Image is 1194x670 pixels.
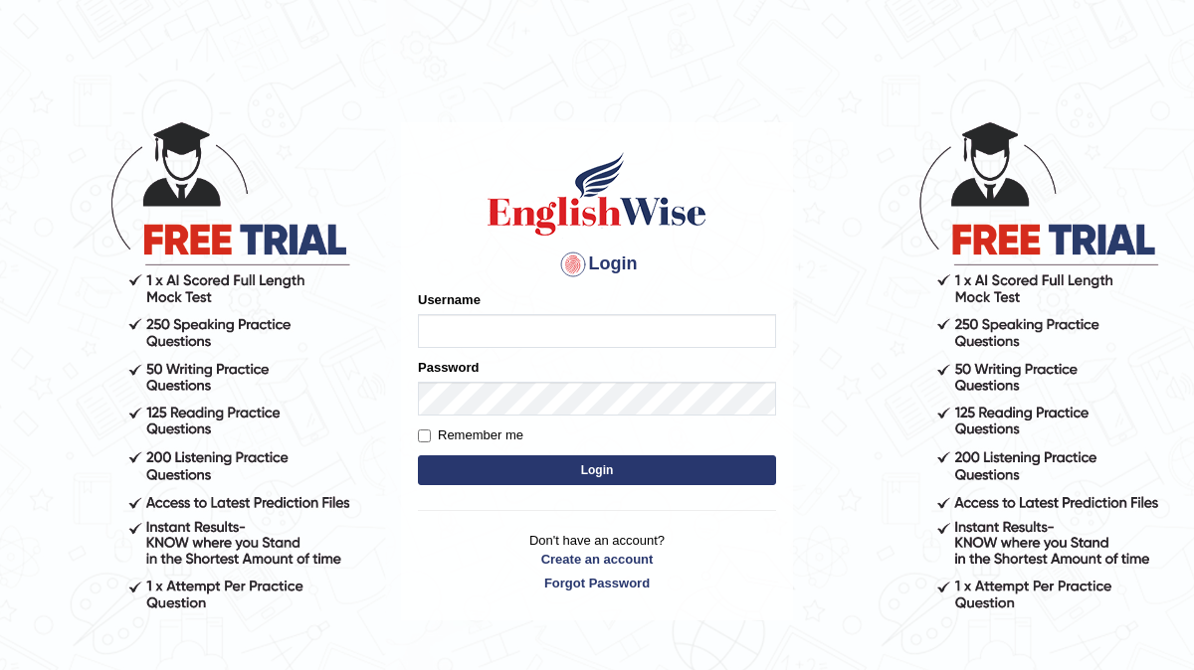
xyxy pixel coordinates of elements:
[418,290,481,309] label: Username
[418,531,776,592] p: Don't have an account?
[418,574,776,592] a: Forgot Password
[418,425,523,445] label: Remember me
[418,550,776,569] a: Create an account
[418,249,776,280] h4: Login
[484,149,710,239] img: Logo of English Wise sign in for intelligent practice with AI
[418,358,479,377] label: Password
[418,455,776,485] button: Login
[418,429,431,442] input: Remember me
